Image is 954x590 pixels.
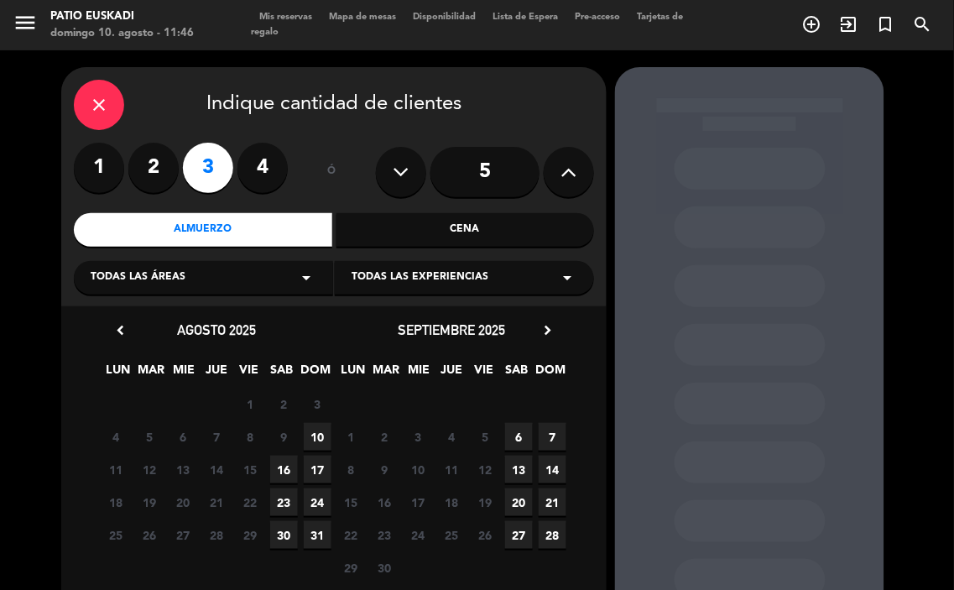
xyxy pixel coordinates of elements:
span: 13 [505,456,533,483]
span: 25 [438,521,466,549]
span: 21 [203,488,231,516]
span: 22 [237,488,264,516]
span: 7 [539,423,566,451]
span: 8 [237,423,264,451]
span: JUE [438,360,466,388]
span: SAB [503,360,531,388]
span: 11 [102,456,130,483]
span: 8 [337,456,365,483]
i: turned_in_not [876,14,896,34]
i: chevron_left [112,321,129,339]
span: MIE [170,360,198,388]
i: exit_to_app [839,14,859,34]
span: 2 [371,423,399,451]
span: DOM [301,360,329,388]
span: 30 [270,521,298,549]
span: JUE [203,360,231,388]
span: 26 [136,521,164,549]
i: close [89,95,109,115]
span: 5 [472,423,499,451]
span: 20 [169,488,197,516]
div: domingo 10. agosto - 11:46 [50,25,194,42]
span: MIE [405,360,433,388]
span: MAR [373,360,400,388]
div: Cena [336,213,595,247]
span: 10 [404,456,432,483]
div: Indique cantidad de clientes [74,80,594,130]
label: 1 [74,143,124,193]
span: 23 [270,488,298,516]
span: 18 [438,488,466,516]
span: 29 [337,554,365,582]
span: 21 [539,488,566,516]
span: Mis reservas [251,13,321,22]
span: Lista de Espera [484,13,566,22]
span: agosto 2025 [177,321,256,338]
span: 16 [371,488,399,516]
span: 28 [539,521,566,549]
span: 27 [505,521,533,549]
span: 1 [337,423,365,451]
span: 14 [539,456,566,483]
span: 16 [270,456,298,483]
span: VIE [471,360,498,388]
span: 12 [136,456,164,483]
span: 17 [404,488,432,516]
span: 20 [505,488,533,516]
span: 15 [337,488,365,516]
span: septiembre 2025 [398,321,505,338]
span: 29 [237,521,264,549]
span: 6 [505,423,533,451]
span: MAR [138,360,165,388]
span: 28 [203,521,231,549]
span: LUN [340,360,368,388]
span: 17 [304,456,331,483]
span: 6 [169,423,197,451]
i: menu [13,10,38,35]
span: 31 [304,521,331,549]
i: search [913,14,933,34]
span: 2 [270,390,298,418]
span: Mapa de mesas [321,13,404,22]
span: 30 [371,554,399,582]
span: 12 [472,456,499,483]
div: Patio Euskadi [50,8,194,25]
span: Pre-acceso [566,13,628,22]
span: 22 [337,521,365,549]
span: LUN [105,360,133,388]
span: DOM [536,360,564,388]
span: 13 [169,456,197,483]
span: 5 [136,423,164,451]
span: 27 [169,521,197,549]
span: Todas las áreas [91,269,185,286]
span: Todas las experiencias [352,269,488,286]
i: add_circle_outline [802,14,822,34]
span: 1 [237,390,264,418]
label: 4 [237,143,288,193]
span: 11 [438,456,466,483]
span: 19 [472,488,499,516]
span: 3 [404,423,432,451]
span: 24 [304,488,331,516]
span: 19 [136,488,164,516]
span: 3 [304,390,331,418]
span: 14 [203,456,231,483]
span: VIE [236,360,263,388]
span: 25 [102,521,130,549]
i: arrow_drop_down [557,268,577,288]
i: arrow_drop_down [296,268,316,288]
span: 26 [472,521,499,549]
span: 9 [371,456,399,483]
span: 4 [102,423,130,451]
span: 10 [304,423,331,451]
span: 24 [404,521,432,549]
span: 9 [270,423,298,451]
span: Disponibilidad [404,13,484,22]
label: 2 [128,143,179,193]
div: ó [305,143,359,201]
span: 7 [203,423,231,451]
i: chevron_right [539,321,556,339]
button: menu [13,10,38,41]
span: 4 [438,423,466,451]
div: Almuerzo [74,213,332,247]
